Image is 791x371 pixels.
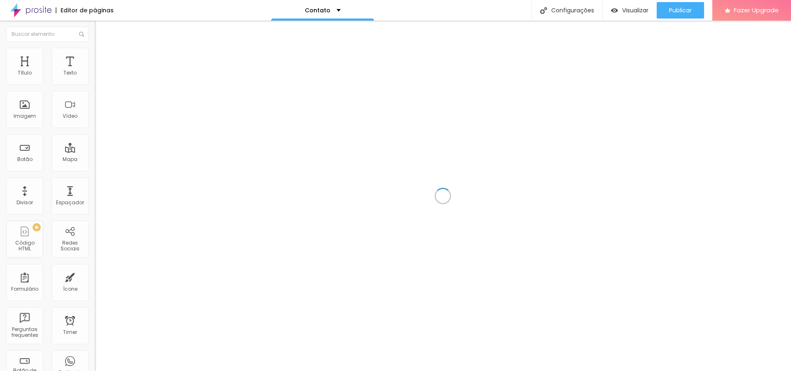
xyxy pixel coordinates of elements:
span: Visualizar [622,7,648,14]
button: Publicar [657,2,704,19]
div: Título [18,70,32,76]
div: Redes Sociais [54,240,86,252]
img: Icone [79,32,84,37]
button: Visualizar [603,2,657,19]
div: Ícone [63,286,77,292]
span: Publicar [669,7,692,14]
span: Fazer Upgrade [734,7,779,14]
div: Código HTML [8,240,41,252]
img: view-1.svg [611,7,618,14]
div: Perguntas frequentes [8,327,41,338]
div: Divisor [16,200,33,205]
div: Botão [17,156,33,162]
p: Contato [305,7,330,13]
div: Timer [63,329,77,335]
div: Formulário [11,286,38,292]
div: Mapa [63,156,77,162]
div: Espaçador [56,200,84,205]
div: Texto [63,70,77,76]
img: Icone [540,7,547,14]
div: Vídeo [63,113,77,119]
div: Imagem [14,113,36,119]
div: Editor de páginas [56,7,114,13]
input: Buscar elemento [6,27,89,42]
